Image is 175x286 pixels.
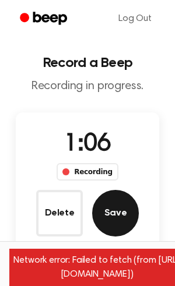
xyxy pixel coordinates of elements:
[36,190,83,236] button: Delete Audio Record
[7,259,168,279] span: Contact us
[57,163,118,181] div: Recording
[64,132,111,157] span: 1:06
[9,79,166,94] p: Recording in progress.
[92,190,139,236] button: Save Audio Record
[12,8,78,30] a: Beep
[107,5,163,33] a: Log Out
[9,56,166,70] h1: Record a Beep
